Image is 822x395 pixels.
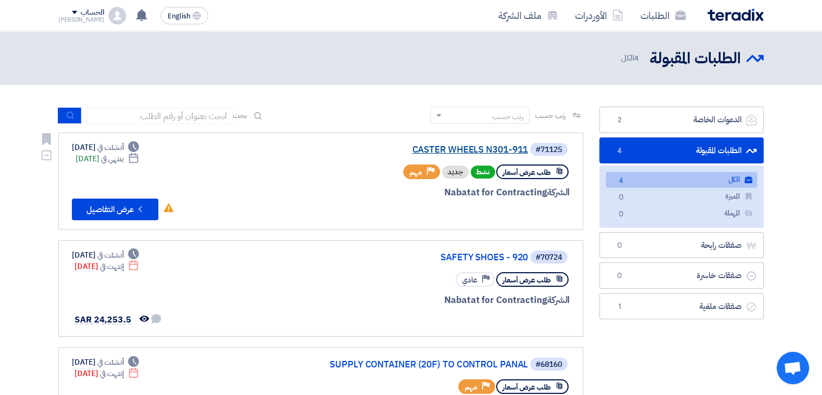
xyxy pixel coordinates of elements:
[109,7,126,24] img: profile_test.png
[632,3,694,28] a: الطلبات
[72,142,139,153] div: [DATE]
[72,249,139,261] div: [DATE]
[312,145,528,155] a: CASTER WHEELS N301-911
[76,153,139,164] div: [DATE]
[161,7,208,24] button: English
[536,361,562,368] div: #68160
[310,293,570,307] div: Nabatat for Contracting
[82,108,233,124] input: ابحث بعنوان أو رقم الطلب
[81,8,104,17] div: الحساب
[97,357,123,368] span: أنشئت في
[310,186,570,200] div: Nabatat for Contracting
[777,352,809,384] a: Open chat
[707,9,764,21] img: Teradix logo
[442,166,469,179] div: جديد
[536,146,562,154] div: #71125
[72,357,139,368] div: [DATE]
[75,313,131,326] span: SAR 24,253.5
[634,52,639,64] span: 4
[606,172,757,188] a: الكل
[100,368,123,379] span: إنتهت في
[72,199,158,220] button: عرض التفاصيل
[535,110,566,121] span: رتب حسب
[101,153,123,164] span: ينتهي في
[75,261,139,272] div: [DATE]
[620,52,641,64] span: الكل
[606,189,757,205] a: المميزة
[547,186,570,199] span: الشركة
[613,146,626,156] span: 4
[503,167,551,177] span: طلب عرض أسعار
[471,166,495,179] span: نشط
[599,137,764,164] a: الطلبات المقبولة4
[599,232,764,259] a: صفقات رابحة0
[503,382,551,392] span: طلب عرض أسعار
[490,3,566,28] a: ملف الشركة
[614,192,627,203] span: 0
[547,293,570,307] span: الشركة
[168,12,190,20] span: English
[599,293,764,320] a: صفقات ملغية1
[599,262,764,289] a: صفقات خاسرة0
[613,301,626,312] span: 1
[503,275,551,285] span: طلب عرض أسعار
[614,175,627,187] span: 4
[100,261,123,272] span: إنتهت في
[606,206,757,221] a: المهملة
[97,142,123,153] span: أنشئت في
[233,110,247,121] span: بحث
[410,167,422,177] span: مهم
[58,17,104,23] div: [PERSON_NAME]
[75,368,139,379] div: [DATE]
[614,209,627,220] span: 0
[566,3,632,28] a: الأوردرات
[613,271,626,281] span: 0
[536,254,562,261] div: #70724
[312,253,528,262] a: SAFETY SHOES - 920
[465,382,477,392] span: مهم
[599,107,764,133] a: الدعوات الخاصة2
[650,48,741,69] h2: الطلبات المقبولة
[312,360,528,370] a: SUPPLY CONTAINER (20F) TO CONTROL PANAL
[492,111,524,122] div: رتب حسب
[613,115,626,126] span: 2
[613,240,626,251] span: 0
[462,275,477,285] span: عادي
[97,249,123,261] span: أنشئت في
